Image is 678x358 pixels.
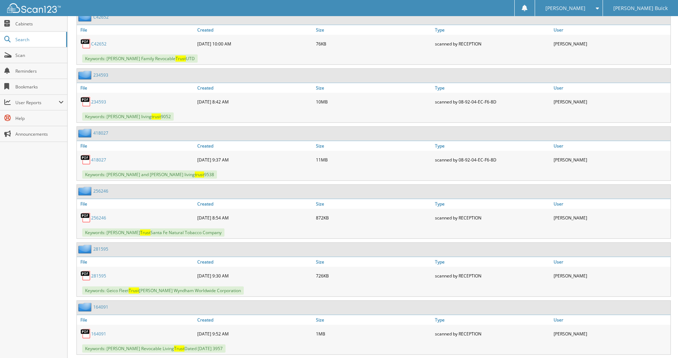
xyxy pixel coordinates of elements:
[314,315,433,325] a: Size
[91,331,106,337] a: 164091
[552,83,670,93] a: User
[78,13,93,21] img: folder2.png
[552,268,670,283] div: [PERSON_NAME]
[93,246,108,252] a: 281595
[91,273,106,279] a: 281595
[82,228,224,237] span: Keywords: [PERSON_NAME] Santa Fe Natural Tobacco Company
[78,71,93,79] img: folder2.png
[314,199,433,209] a: Size
[433,315,552,325] a: Type
[196,95,314,109] div: [DATE] 8:42 AM
[314,211,433,225] div: 872KB
[82,344,226,353] span: Keywords: [PERSON_NAME] Revocable Living Dated [DATE] 3957
[15,100,59,106] span: User Reports
[77,25,196,35] a: File
[82,170,217,179] span: Keywords: [PERSON_NAME] and [PERSON_NAME] living 9538
[433,211,552,225] div: scanned by RECEPTION
[433,25,552,35] a: Type
[433,83,552,93] a: Type
[433,268,552,283] div: scanned by RECEPTION
[196,37,314,51] div: [DATE] 10:00 AM
[195,171,204,178] span: trust
[552,257,670,267] a: User
[433,95,552,109] div: scanned by 08-92-04-EC-F6-8D
[80,154,91,165] img: PDF.png
[196,83,314,93] a: Created
[93,14,109,20] a: C42652
[314,153,433,167] div: 11MB
[7,3,61,13] img: scan123-logo-white.svg
[174,345,184,352] span: Trust
[196,199,314,209] a: Created
[80,212,91,223] img: PDF.png
[552,153,670,167] div: [PERSON_NAME]
[433,153,552,167] div: scanned by 08-92-04-EC-F6-8D
[80,96,91,107] img: PDF.png
[80,38,91,49] img: PDF.png
[93,130,108,136] a: 418027
[314,268,433,283] div: 726KB
[77,83,196,93] a: File
[129,287,139,294] span: Trust
[613,6,668,10] span: [PERSON_NAME] Buick
[433,199,552,209] a: Type
[196,326,314,341] div: [DATE] 9:52 AM
[433,257,552,267] a: Type
[77,257,196,267] a: File
[314,257,433,267] a: Size
[196,268,314,283] div: [DATE] 9:30 AM
[78,245,93,253] img: folder2.png
[93,188,108,194] a: 256246
[82,112,174,121] span: Keywords: [PERSON_NAME] living 9052
[196,211,314,225] div: [DATE] 8:54 AM
[196,25,314,35] a: Created
[15,21,64,27] span: Cabinets
[15,37,63,43] span: Search
[314,326,433,341] div: 1MB
[196,315,314,325] a: Created
[314,37,433,51] div: 76KB
[196,141,314,151] a: Created
[196,257,314,267] a: Created
[545,6,585,10] span: [PERSON_NAME]
[93,304,108,310] a: 164091
[15,84,64,90] span: Bookmarks
[91,41,107,47] a: C42652
[80,328,91,339] img: PDF.png
[314,95,433,109] div: 10MB
[552,326,670,341] div: [PERSON_NAME]
[433,141,552,151] a: Type
[78,187,93,195] img: folder2.png
[314,141,433,151] a: Size
[15,131,64,137] span: Announcements
[433,37,552,51] div: scanned by RECEPTION
[82,286,244,295] span: Keywords: Geico Fleet [PERSON_NAME] Wyndham Worldwide Corporation
[140,229,150,236] span: Trust
[91,99,106,105] a: 234593
[77,315,196,325] a: File
[552,211,670,225] div: [PERSON_NAME]
[552,37,670,51] div: [PERSON_NAME]
[77,141,196,151] a: File
[552,25,670,35] a: User
[80,270,91,281] img: PDF.png
[91,157,106,163] a: 418027
[91,215,106,221] a: 256246
[642,324,678,358] iframe: Chat Widget
[552,199,670,209] a: User
[196,153,314,167] div: [DATE] 9:37 AM
[433,326,552,341] div: scanned by RECEPTION
[82,54,198,63] span: Keywords: [PERSON_NAME] Family Revocable UTD
[78,129,93,137] img: folder2.png
[175,55,186,62] span: Trust
[152,113,161,120] span: trust
[314,25,433,35] a: Size
[15,68,64,74] span: Reminders
[314,83,433,93] a: Size
[15,52,64,58] span: Scan
[15,115,64,121] span: Help
[78,303,93,311] img: folder2.png
[77,199,196,209] a: File
[93,72,108,78] a: 234593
